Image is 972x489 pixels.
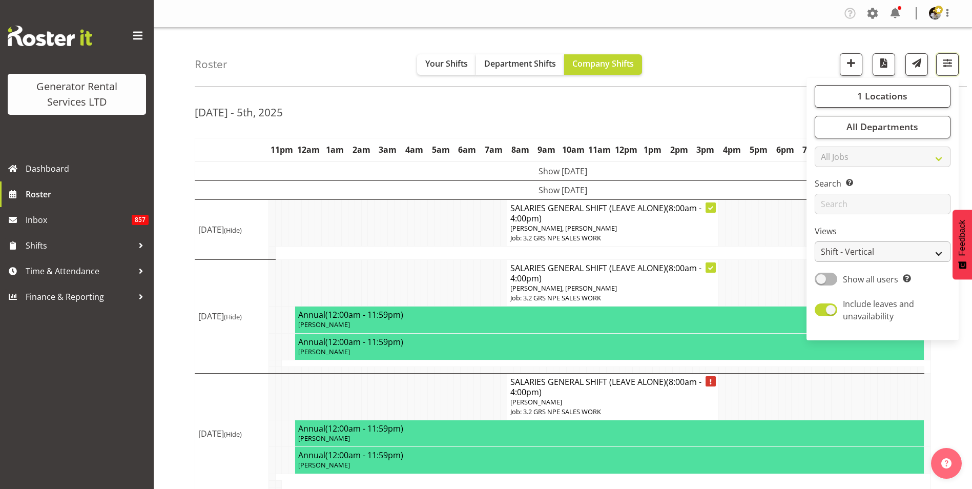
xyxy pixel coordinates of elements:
th: 1pm [639,138,666,161]
h4: SALARIES GENERAL SHIFT (LEAVE ALONE) [510,263,716,283]
button: Your Shifts [417,54,476,75]
th: 8am [507,138,533,161]
button: Add a new shift [840,53,862,76]
span: (8:00am - 4:00pm) [510,202,701,224]
span: Department Shifts [484,58,556,69]
span: Include leaves and unavailability [843,298,914,322]
span: (12:00am - 11:59pm) [325,336,403,348]
span: Show all users [843,274,898,285]
span: All Departments [846,120,918,133]
th: 6pm [772,138,798,161]
th: 4pm [719,138,746,161]
p: Job: 3.2 GRS NPE SALES WORK [510,293,716,303]
h4: SALARIES GENERAL SHIFT (LEAVE ALONE) [510,203,716,223]
th: 4am [401,138,428,161]
label: Search [815,177,950,190]
span: Company Shifts [572,58,634,69]
span: (12:00am - 11:59pm) [325,309,403,320]
h4: Annual [298,310,921,320]
span: (8:00am - 4:00pm) [510,262,701,284]
p: Job: 3.2 GRS NPE SALES WORK [510,407,716,417]
td: Show [DATE] [195,180,931,199]
span: [PERSON_NAME], [PERSON_NAME] [510,283,617,293]
span: [PERSON_NAME] [298,434,350,443]
h4: Annual [298,423,921,434]
span: (Hide) [224,312,242,321]
th: 2pm [666,138,692,161]
button: Filter Shifts [936,53,959,76]
div: Generator Rental Services LTD [18,79,136,110]
button: Department Shifts [476,54,564,75]
th: 1am [321,138,348,161]
th: 2am [348,138,375,161]
span: Feedback [958,220,967,256]
span: Time & Attendance [26,263,133,279]
span: 1 Locations [857,90,907,102]
p: Job: 3.2 GRS NPE SALES WORK [510,233,716,243]
span: (12:00am - 11:59pm) [325,450,403,461]
span: [PERSON_NAME] [298,460,350,470]
label: Views [815,225,950,237]
button: Feedback - Show survey [953,210,972,279]
th: 11pm [268,138,295,161]
th: 6am [454,138,481,161]
button: Company Shifts [564,54,642,75]
td: [DATE] [195,260,269,374]
span: Your Shifts [425,58,468,69]
th: 12pm [613,138,639,161]
th: 12am [295,138,322,161]
img: andrew-crenfeldtab2e0c3de70d43fd7286f7b271d34304.png [929,7,941,19]
th: 5pm [745,138,772,161]
th: 7am [481,138,507,161]
span: Finance & Reporting [26,289,133,304]
td: [DATE] [195,199,269,259]
span: Dashboard [26,161,149,176]
span: Inbox [26,212,132,228]
th: 5am [427,138,454,161]
span: (Hide) [224,430,242,439]
td: Show [DATE] [195,161,931,181]
span: Roster [26,187,149,202]
span: (Hide) [224,226,242,235]
span: 857 [132,215,149,225]
span: Shifts [26,238,133,253]
h4: SALARIES GENERAL SHIFT (LEAVE ALONE) [510,377,716,397]
th: 7pm [798,138,825,161]
input: Search [815,194,950,214]
button: Download a PDF of the roster according to the set date range. [873,53,895,76]
th: 10am [560,138,587,161]
th: 11am [586,138,613,161]
img: help-xxl-2.png [941,458,952,468]
img: Rosterit website logo [8,26,92,46]
th: 9am [533,138,560,161]
h4: Annual [298,450,921,460]
button: 1 Locations [815,85,950,108]
h4: Annual [298,337,921,347]
span: [PERSON_NAME], [PERSON_NAME] [510,223,617,233]
span: [PERSON_NAME] [298,347,350,356]
th: 3pm [692,138,719,161]
button: Send a list of all shifts for the selected filtered period to all rostered employees. [905,53,928,76]
span: (8:00am - 4:00pm) [510,376,701,398]
th: 3am [375,138,401,161]
h2: [DATE] - 5th, 2025 [195,106,283,119]
button: All Departments [815,116,950,138]
span: (12:00am - 11:59pm) [325,423,403,434]
span: [PERSON_NAME] [510,397,562,406]
span: [PERSON_NAME] [298,320,350,329]
h4: Roster [195,58,228,70]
